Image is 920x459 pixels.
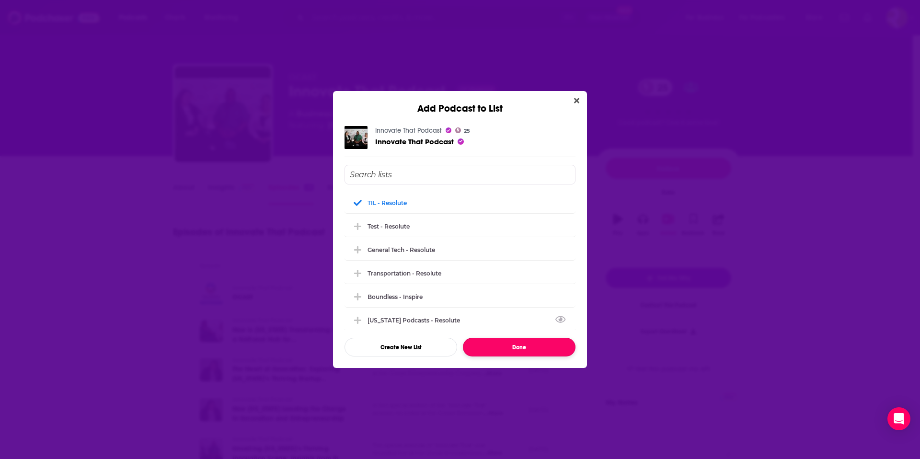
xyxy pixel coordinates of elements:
button: Close [570,95,583,107]
div: TIL - Resolute [368,199,407,207]
div: Add Podcast To List [345,165,575,356]
div: [US_STATE] Podcasts - Resolute [368,317,466,324]
div: Transportation - Resolute [345,263,575,284]
input: Search lists [345,165,575,184]
div: General Tech - Resolute [368,246,435,253]
div: Test - Resolute [368,223,410,230]
div: General Tech - Resolute [345,239,575,260]
button: Create New List [345,338,457,356]
div: Transportation - Resolute [368,270,441,277]
button: View Link [460,322,466,323]
div: TIL - Resolute [345,192,575,213]
div: Test - Resolute [345,216,575,237]
span: 25 [464,129,470,133]
a: Innovate That Podcast [375,126,442,135]
div: Boundless - Inspire [368,293,423,300]
div: Oklahoma Podcasts - Resolute [345,310,575,331]
a: Innovate That Podcast [375,137,454,146]
div: Open Intercom Messenger [887,407,910,430]
div: Boundless - Inspire [345,286,575,307]
a: 25 [455,127,470,133]
button: Done [463,338,575,356]
div: Add Podcast to List [333,91,587,115]
img: Innovate That Podcast [345,126,368,149]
